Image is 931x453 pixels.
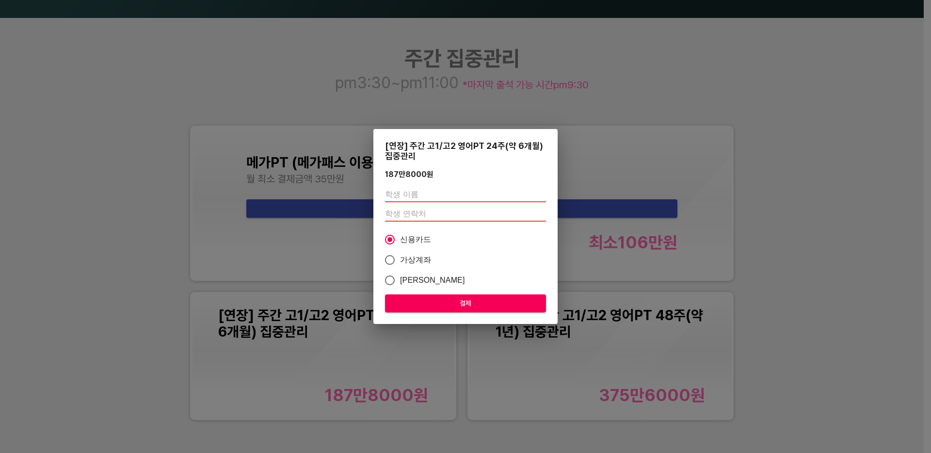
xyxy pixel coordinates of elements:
span: 신용카드 [400,234,432,245]
input: 학생 연락처 [385,206,546,222]
input: 학생 이름 [385,187,546,202]
div: [연장] 주간 고1/고2 영어PT 24주(약 6개월) 집중관리 [385,141,546,161]
div: 187만8000 원 [385,170,433,179]
span: 결제 [393,297,538,309]
button: 결제 [385,294,546,312]
span: 가상계좌 [400,254,432,266]
span: [PERSON_NAME] [400,275,465,286]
